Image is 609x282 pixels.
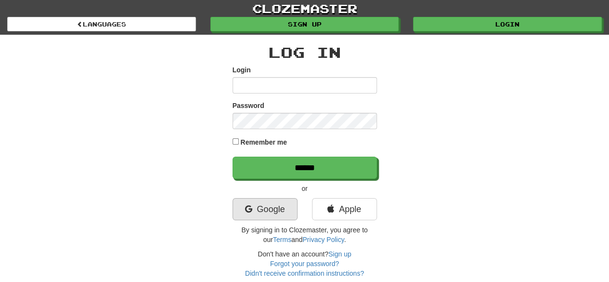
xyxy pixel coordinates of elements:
h2: Log In [233,44,377,60]
label: Password [233,101,264,110]
a: Apple [312,198,377,220]
a: Google [233,198,298,220]
a: Languages [7,17,196,31]
a: Sign up [210,17,399,31]
p: or [233,184,377,193]
a: Forgot your password? [270,260,339,268]
a: Sign up [328,250,351,258]
p: By signing in to Clozemaster, you agree to our and . [233,225,377,244]
a: Login [413,17,602,31]
a: Privacy Policy [302,236,344,243]
a: Terms [273,236,291,243]
label: Login [233,65,251,75]
div: Don't have an account? [233,249,377,278]
label: Remember me [240,137,287,147]
a: Didn't receive confirmation instructions? [245,269,364,277]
